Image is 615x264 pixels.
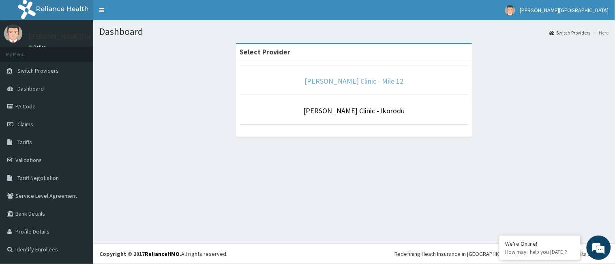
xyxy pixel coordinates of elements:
div: We're Online! [506,240,574,247]
li: Here [591,29,609,36]
div: Redefining Heath Insurance in [GEOGRAPHIC_DATA] using Telemedicine and Data Science! [394,250,609,258]
span: Switch Providers [17,67,59,74]
span: Tariff Negotiation [17,174,59,182]
span: Dashboard [17,85,44,92]
img: User Image [4,24,22,43]
strong: Select Provider [240,47,291,56]
span: Claims [17,121,33,128]
a: [PERSON_NAME] Clinic - Ikorodu [304,106,405,115]
strong: Copyright © 2017 . [99,250,181,258]
img: User Image [505,5,515,15]
a: [PERSON_NAME] Clinic - Mile 12 [305,76,404,86]
h1: Dashboard [99,26,609,37]
a: Switch Providers [550,29,591,36]
a: RelianceHMO [145,250,180,258]
footer: All rights reserved. [93,243,615,264]
span: Tariffs [17,138,32,146]
p: [PERSON_NAME][GEOGRAPHIC_DATA] [28,33,148,40]
a: Online [28,44,48,50]
p: How may I help you today? [506,249,574,255]
span: [PERSON_NAME][GEOGRAPHIC_DATA] [520,6,609,14]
